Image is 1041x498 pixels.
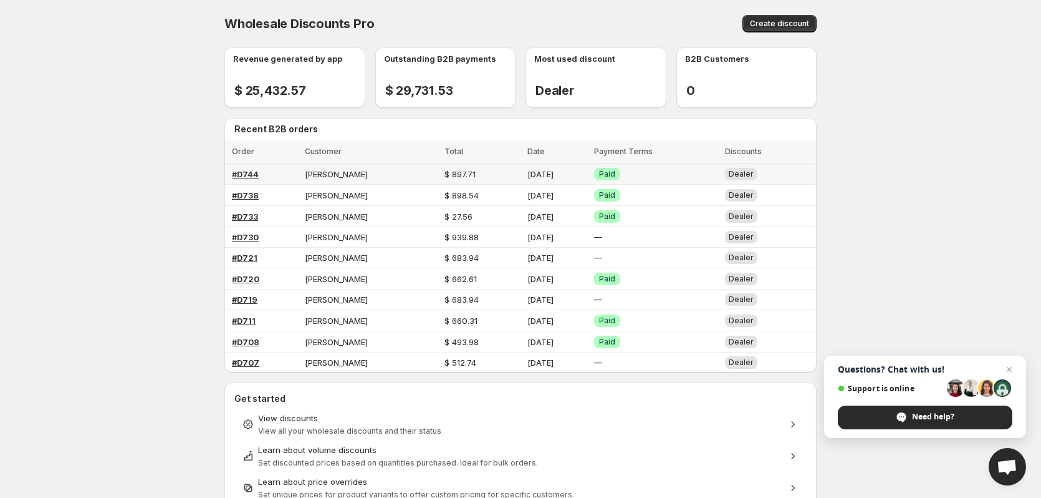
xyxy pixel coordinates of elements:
[594,295,602,305] span: —
[305,274,368,284] span: [PERSON_NAME]
[232,253,257,263] a: #D721
[594,358,602,368] span: —
[594,232,602,242] span: —
[224,16,374,31] span: Wholesale Discounts Pro
[527,274,554,284] span: [DATE]
[534,52,615,65] p: Most used discount
[232,169,259,179] a: #D744
[527,337,554,347] span: [DATE]
[305,253,368,263] span: [PERSON_NAME]
[444,253,479,263] span: $ 683.94
[444,190,479,200] span: $ 898.54
[750,19,809,29] span: Create discount
[599,337,615,347] span: Paid
[305,295,368,305] span: [PERSON_NAME]
[594,253,602,263] span: —
[594,147,653,156] span: Payment Terms
[232,232,259,242] a: #D730
[527,253,554,263] span: [DATE]
[232,295,257,305] a: #D719
[599,316,615,326] span: Paid
[729,358,754,367] span: Dealer
[685,52,749,65] p: B2B Customers
[527,358,554,368] span: [DATE]
[258,476,783,488] div: Learn about price overrides
[232,274,259,284] a: #D720
[444,337,479,347] span: $ 493.98
[233,52,342,65] p: Revenue generated by app
[527,190,554,200] span: [DATE]
[234,83,306,98] h2: $ 25,432.57
[838,364,1012,374] span: Questions? Chat with us!
[527,295,554,305] span: [DATE]
[742,15,817,32] button: Create discount
[838,406,1012,429] span: Need help?
[234,393,807,405] h2: Get started
[444,316,477,326] span: $ 660.31
[258,426,441,436] span: View all your wholesale discounts and their status
[729,169,754,178] span: Dealer
[384,52,496,65] p: Outstanding B2B payments
[232,147,254,156] span: Order
[232,358,259,368] a: #D707
[305,316,368,326] span: [PERSON_NAME]
[305,147,342,156] span: Customer
[444,232,479,242] span: $ 939.88
[385,83,453,98] h2: $ 29,731.53
[444,169,476,179] span: $ 897.71
[232,212,258,222] a: #D733
[234,123,812,135] h2: Recent B2B orders
[729,337,754,346] span: Dealer
[305,358,368,368] span: [PERSON_NAME]
[729,190,754,200] span: Dealer
[527,147,545,156] span: Date
[729,212,754,221] span: Dealer
[599,169,615,179] span: Paid
[444,274,477,284] span: $ 662.61
[599,274,615,284] span: Paid
[527,232,554,242] span: [DATE]
[444,212,473,222] span: $ 27.56
[305,212,368,222] span: [PERSON_NAME]
[305,232,368,242] span: [PERSON_NAME]
[599,212,615,222] span: Paid
[729,253,754,262] span: Dealer
[232,316,256,326] a: #D711
[232,190,259,200] a: #D738
[258,458,538,467] span: Set discounted prices based on quantities purchased. Ideal for bulk orders.
[527,212,554,222] span: [DATE]
[686,83,705,98] h2: 0
[305,169,368,179] span: [PERSON_NAME]
[729,295,754,304] span: Dealer
[912,411,954,422] span: Need help?
[838,384,943,393] span: Support is online
[444,295,479,305] span: $ 683.94
[535,83,574,98] h2: Dealer
[444,358,476,368] span: $ 512.74
[258,444,783,456] div: Learn about volume discounts
[725,147,762,156] span: Discounts
[258,412,783,424] div: View discounts
[305,190,368,200] span: [PERSON_NAME]
[729,274,754,283] span: Dealer
[599,190,615,200] span: Paid
[444,147,463,156] span: Total
[305,337,368,347] span: [PERSON_NAME]
[527,169,554,179] span: [DATE]
[729,232,754,242] span: Dealer
[729,316,754,325] span: Dealer
[232,337,259,347] a: #D708
[527,316,554,326] span: [DATE]
[989,448,1026,486] a: Open chat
